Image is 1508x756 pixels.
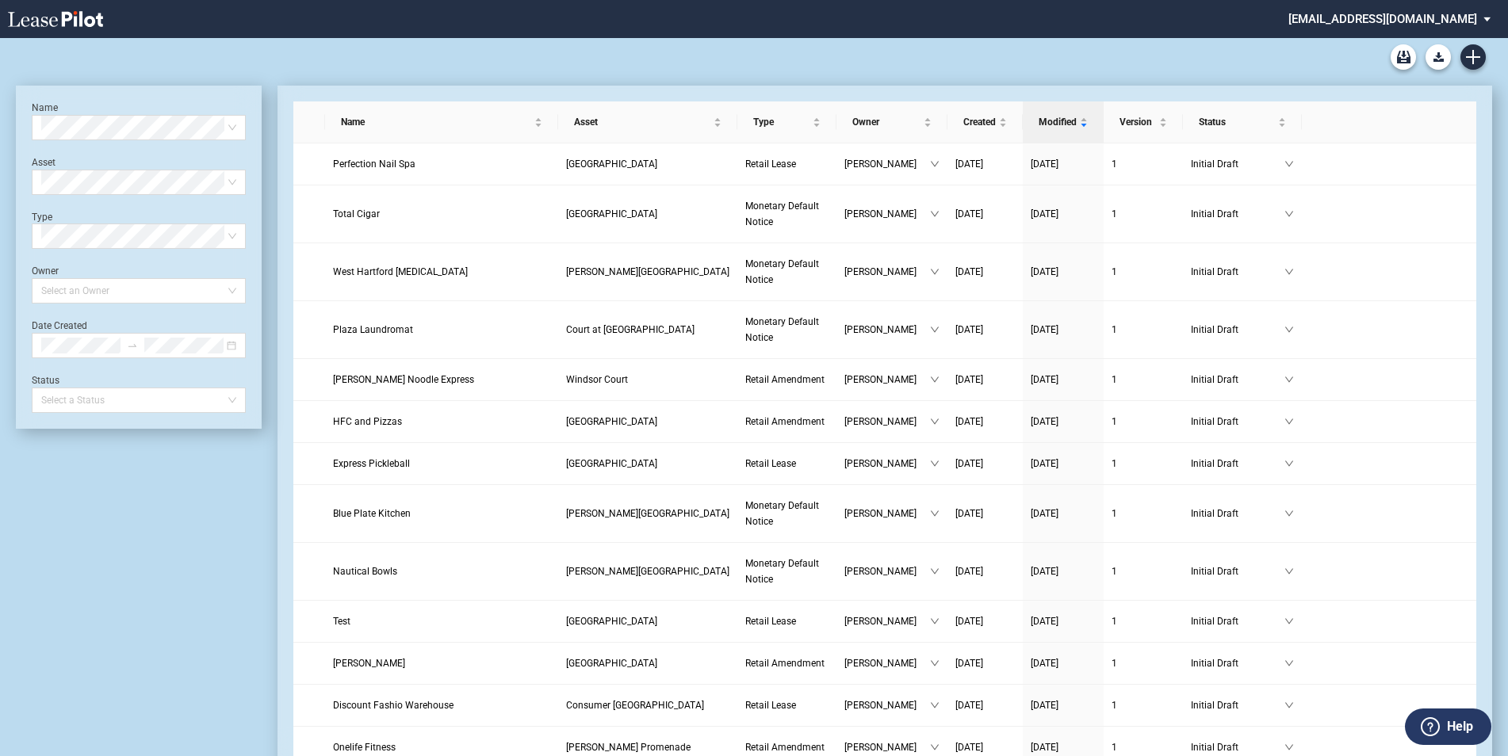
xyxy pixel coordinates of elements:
[745,416,825,427] span: Retail Amendment
[566,700,704,711] span: Consumer Square West
[844,613,930,629] span: [PERSON_NAME]
[333,456,550,472] a: Express Pickleball
[1112,563,1175,579] a: 1
[955,506,1015,521] a: [DATE]
[1031,208,1058,220] span: [DATE]
[1112,206,1175,222] a: 1
[1112,700,1117,711] span: 1
[1391,44,1416,70] a: Archive
[1191,456,1284,472] span: Initial Draft
[333,416,402,427] span: HFC and Pizzas
[955,697,1015,713] a: [DATE]
[1031,266,1058,277] span: [DATE]
[745,314,829,346] a: Monetary Default Notice
[844,506,930,521] span: [PERSON_NAME]
[1031,158,1058,170] span: [DATE]
[745,316,819,343] span: Monetary Default Notice
[1112,697,1175,713] a: 1
[955,206,1015,222] a: [DATE]
[333,616,350,627] span: Test
[955,658,983,669] span: [DATE]
[737,101,836,143] th: Type
[333,739,550,755] a: Onelife Fitness
[566,266,729,277] span: Bishop's Corner
[1031,416,1058,427] span: [DATE]
[1191,414,1284,430] span: Initial Draft
[745,558,819,585] span: Monetary Default Notice
[1460,44,1486,70] a: Create new document
[558,101,737,143] th: Asset
[844,206,930,222] span: [PERSON_NAME]
[745,198,829,230] a: Monetary Default Notice
[1031,156,1096,172] a: [DATE]
[930,659,940,668] span: down
[955,156,1015,172] a: [DATE]
[333,206,550,222] a: Total Cigar
[1112,208,1117,220] span: 1
[1191,156,1284,172] span: Initial Draft
[1191,506,1284,521] span: Initial Draft
[745,500,819,527] span: Monetary Default Notice
[566,658,657,669] span: Lakeside Professional Center
[745,616,796,627] span: Retail Lease
[333,458,410,469] span: Express Pickleball
[1112,158,1117,170] span: 1
[1284,743,1294,752] span: down
[955,208,983,220] span: [DATE]
[745,458,796,469] span: Retail Lease
[1191,655,1284,671] span: Initial Draft
[1112,264,1175,280] a: 1
[1031,697,1096,713] a: [DATE]
[1112,506,1175,521] a: 1
[566,206,729,222] a: [GEOGRAPHIC_DATA]
[930,617,940,626] span: down
[1120,114,1156,130] span: Version
[955,616,983,627] span: [DATE]
[333,372,550,388] a: [PERSON_NAME] Noodle Express
[32,375,59,386] label: Status
[955,655,1015,671] a: [DATE]
[1284,159,1294,169] span: down
[955,414,1015,430] a: [DATE]
[955,456,1015,472] a: [DATE]
[1284,567,1294,576] span: down
[1284,267,1294,277] span: down
[1031,324,1058,335] span: [DATE]
[566,374,628,385] span: Windsor Court
[32,212,52,223] label: Type
[566,563,729,579] a: [PERSON_NAME][GEOGRAPHIC_DATA]
[852,114,920,130] span: Owner
[1191,697,1284,713] span: Initial Draft
[1031,206,1096,222] a: [DATE]
[1031,372,1096,388] a: [DATE]
[333,613,550,629] a: Test
[745,158,796,170] span: Retail Lease
[333,566,397,577] span: Nautical Bowls
[333,208,380,220] span: Total Cigar
[1112,739,1175,755] a: 1
[127,340,138,351] span: swap-right
[566,416,657,427] span: Dauphin Plaza
[930,509,940,518] span: down
[745,498,829,529] a: Monetary Default Notice
[1112,508,1117,519] span: 1
[955,374,983,385] span: [DATE]
[1031,616,1058,627] span: [DATE]
[930,743,940,752] span: down
[1183,101,1302,143] th: Status
[844,156,930,172] span: [PERSON_NAME]
[566,322,729,338] a: Court at [GEOGRAPHIC_DATA]
[844,739,930,755] span: [PERSON_NAME]
[753,114,809,130] span: Type
[745,256,829,288] a: Monetary Default Notice
[844,372,930,388] span: [PERSON_NAME]
[745,156,829,172] a: Retail Lease
[745,697,829,713] a: Retail Lease
[1112,616,1117,627] span: 1
[1031,322,1096,338] a: [DATE]
[1112,156,1175,172] a: 1
[1426,44,1451,70] button: Download Blank Form
[1031,458,1058,469] span: [DATE]
[1112,655,1175,671] a: 1
[1031,655,1096,671] a: [DATE]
